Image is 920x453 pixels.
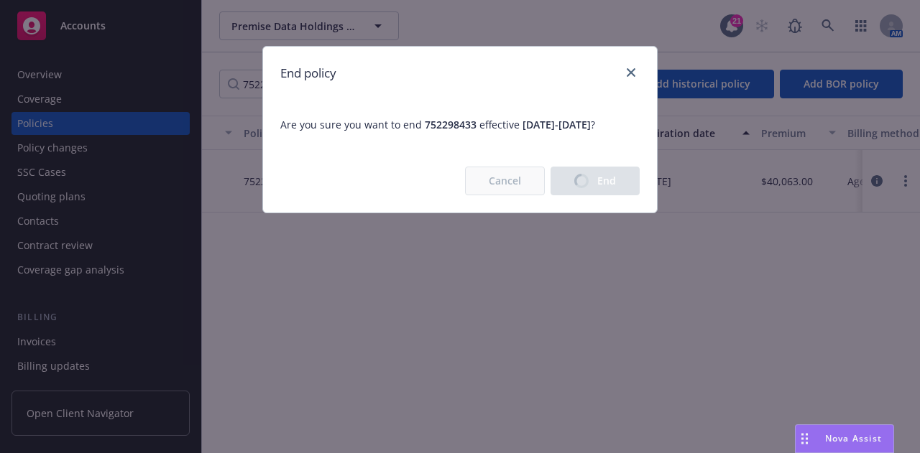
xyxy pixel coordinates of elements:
[523,118,591,131] span: [DATE] - [DATE]
[622,64,640,81] a: close
[795,424,894,453] button: Nova Assist
[263,100,657,149] span: Are you sure you want to end effective ?
[280,64,336,83] h1: End policy
[425,118,477,131] span: 752298433
[825,432,882,444] span: Nova Assist
[796,425,814,452] div: Drag to move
